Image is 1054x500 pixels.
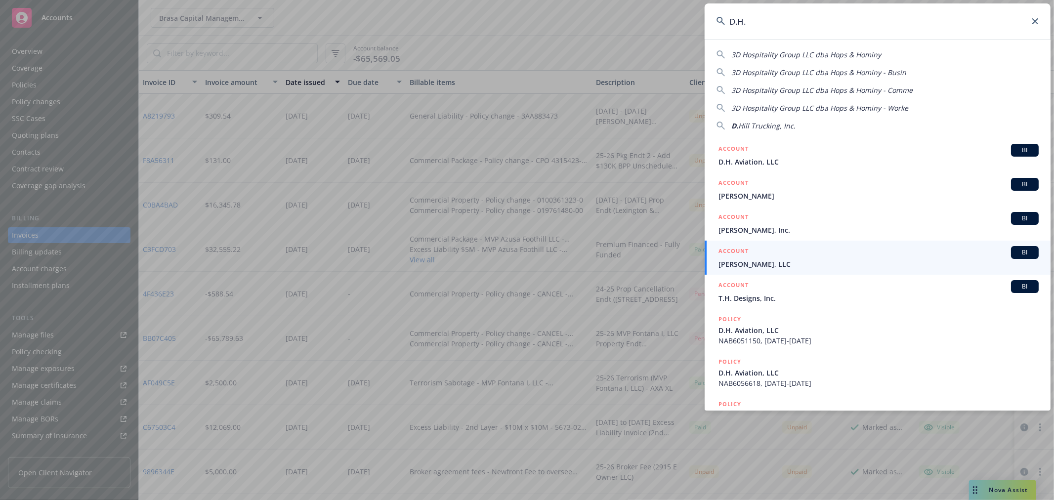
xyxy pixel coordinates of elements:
[718,357,741,367] h5: POLICY
[705,138,1051,172] a: ACCOUNTBID.H. Aviation, LLC
[718,178,749,190] h5: ACCOUNT
[731,50,881,59] span: 3D Hospitality Group LLC dba Hops & Hominy
[718,378,1039,388] span: NAB6056618, [DATE]-[DATE]
[1015,180,1035,189] span: BI
[718,157,1039,167] span: D.H. Aviation, LLC
[718,259,1039,269] span: [PERSON_NAME], LLC
[1015,146,1035,155] span: BI
[718,399,741,409] h5: POLICY
[731,121,738,130] span: D.
[718,144,749,156] h5: ACCOUNT
[718,225,1039,235] span: [PERSON_NAME], Inc.
[705,172,1051,207] a: ACCOUNTBI[PERSON_NAME]
[718,191,1039,201] span: [PERSON_NAME]
[718,293,1039,303] span: T.H. Designs, Inc.
[705,241,1051,275] a: ACCOUNTBI[PERSON_NAME], LLC
[731,68,906,77] span: 3D Hospitality Group LLC dba Hops & Hominy - Busin
[705,3,1051,39] input: Search...
[718,212,749,224] h5: ACCOUNT
[705,309,1051,351] a: POLICYD.H. Aviation, LLCNAB6051150, [DATE]-[DATE]
[731,85,913,95] span: 3D Hospitality Group LLC dba Hops & Hominy - Comme
[705,351,1051,394] a: POLICYD.H. Aviation, LLCNAB6056618, [DATE]-[DATE]
[718,246,749,258] h5: ACCOUNT
[718,314,741,324] h5: POLICY
[718,280,749,292] h5: ACCOUNT
[1015,214,1035,223] span: BI
[718,335,1039,346] span: NAB6051150, [DATE]-[DATE]
[738,121,796,130] span: Hill Trucking, Inc.
[718,368,1039,378] span: D.H. Aviation, LLC
[1015,248,1035,257] span: BI
[705,275,1051,309] a: ACCOUNTBIT.H. Designs, Inc.
[705,394,1051,436] a: POLICYD.H. Aviation, LLC - Personal Aircraft Aviation
[731,103,908,113] span: 3D Hospitality Group LLC dba Hops & Hominy - Worke
[705,207,1051,241] a: ACCOUNTBI[PERSON_NAME], Inc.
[718,410,1039,420] span: D.H. Aviation, LLC - Personal Aircraft Aviation
[1015,282,1035,291] span: BI
[718,325,1039,335] span: D.H. Aviation, LLC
